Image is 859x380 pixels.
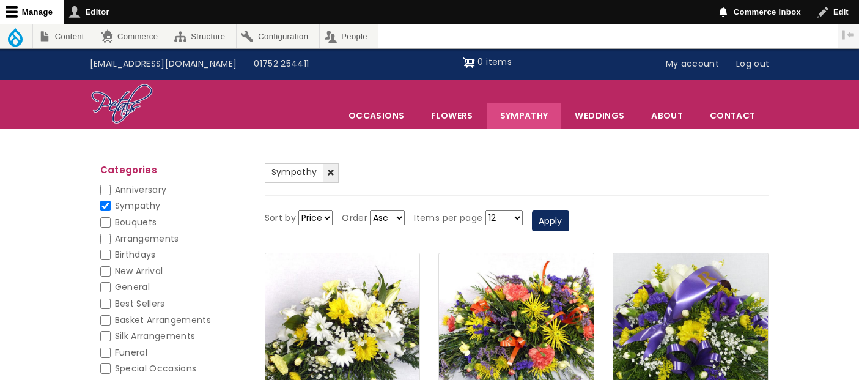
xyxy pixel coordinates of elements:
[115,281,150,293] span: General
[169,24,236,48] a: Structure
[115,330,196,342] span: Silk Arrangements
[697,103,768,129] a: Contact
[638,103,696,129] a: About
[414,211,482,226] label: Items per page
[336,103,417,129] span: Occasions
[245,53,317,76] a: 01752 254411
[95,24,168,48] a: Commerce
[115,346,147,359] span: Funeral
[115,314,212,326] span: Basket Arrangements
[342,211,367,226] label: Order
[265,163,339,183] a: Sympathy
[115,233,179,245] span: Arrangements
[115,184,167,196] span: Anniversary
[320,24,378,48] a: People
[115,216,157,228] span: Bouquets
[115,362,197,374] span: Special Occasions
[657,53,728,76] a: My account
[100,165,237,179] h2: Categories
[477,56,511,68] span: 0 items
[562,103,637,129] span: Weddings
[532,210,569,231] button: Apply
[115,297,165,310] span: Best Sellers
[81,53,246,76] a: [EMAIL_ADDRESS][DOMAIN_NAME]
[265,211,296,226] label: Sort by
[90,83,153,126] img: Home
[838,24,859,45] button: Vertical orientation
[728,53,778,76] a: Log out
[487,103,561,129] a: Sympathy
[33,24,95,48] a: Content
[463,53,475,72] img: Shopping cart
[271,166,317,178] span: Sympathy
[115,248,156,261] span: Birthdays
[463,53,512,72] a: Shopping cart 0 items
[115,199,161,212] span: Sympathy
[237,24,319,48] a: Configuration
[418,103,485,129] a: Flowers
[115,265,163,277] span: New Arrival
